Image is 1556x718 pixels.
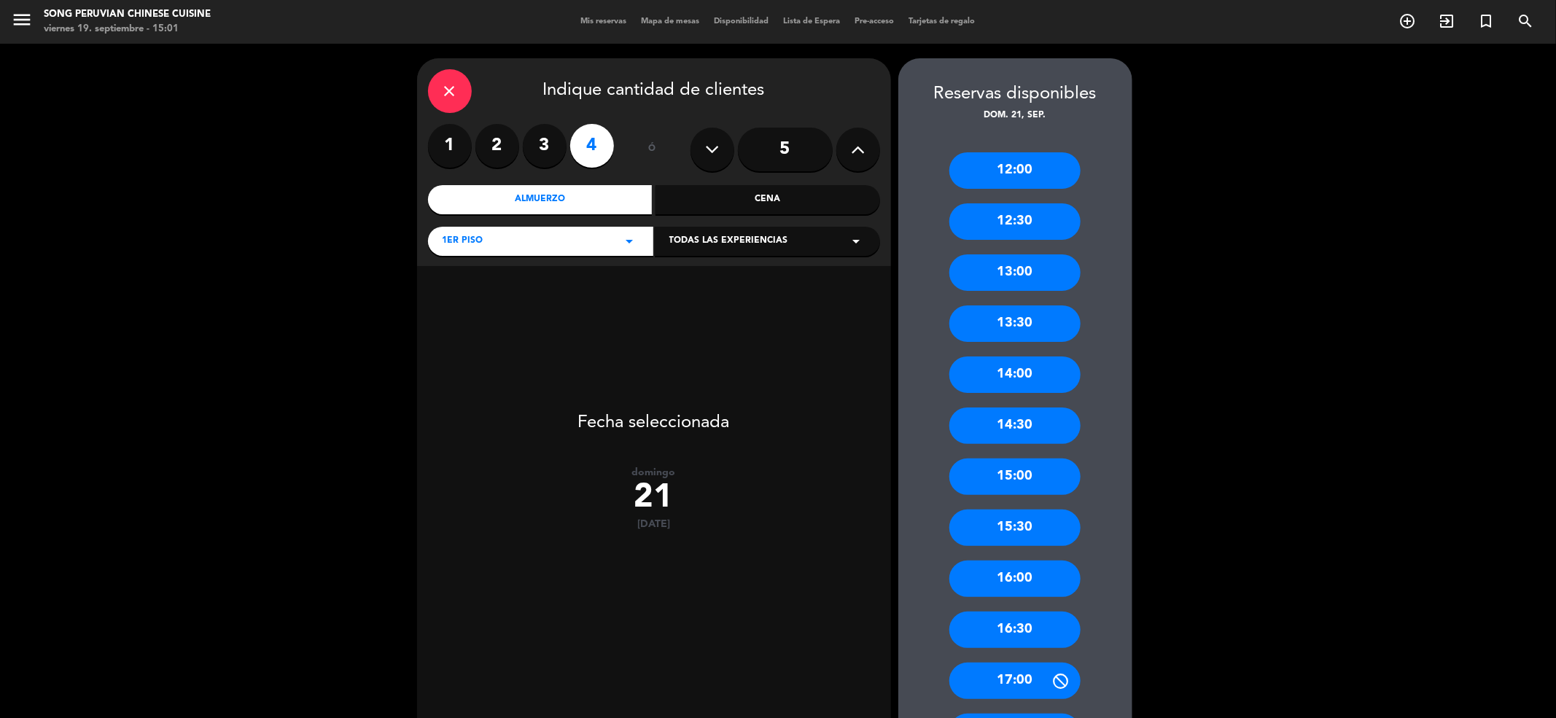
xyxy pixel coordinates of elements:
label: 3 [523,124,567,168]
div: [DATE] [417,518,891,531]
div: Almuerzo [428,185,653,214]
label: 4 [570,124,614,168]
i: menu [11,9,33,31]
div: 21 [417,479,891,518]
i: close [441,82,459,100]
i: exit_to_app [1438,12,1455,30]
div: 15:00 [949,458,1081,495]
div: 17:00 [949,663,1081,699]
i: add_circle_outline [1399,12,1416,30]
span: Todas las experiencias [669,234,788,249]
div: 14:30 [949,407,1081,444]
div: 16:00 [949,561,1081,597]
div: domingo [417,467,891,479]
div: Fecha seleccionada [417,391,891,437]
span: Pre-acceso [848,17,902,26]
div: 13:00 [949,254,1081,291]
div: ó [629,124,676,175]
i: search [1517,12,1534,30]
div: 12:00 [949,152,1081,189]
i: turned_in_not [1477,12,1495,30]
div: 12:30 [949,203,1081,240]
div: dom. 21, sep. [898,109,1132,123]
div: 15:30 [949,510,1081,546]
label: 2 [475,124,519,168]
span: Tarjetas de regalo [902,17,983,26]
span: Lista de Espera [777,17,848,26]
div: Cena [656,185,880,214]
button: menu [11,9,33,36]
div: Song Peruvian Chinese Cuisine [44,7,211,22]
span: 1er piso [443,234,483,249]
label: 1 [428,124,472,168]
div: Indique cantidad de clientes [428,69,880,113]
i: arrow_drop_down [621,233,639,250]
span: Mapa de mesas [634,17,707,26]
div: 13:30 [949,305,1081,342]
div: 14:00 [949,356,1081,393]
span: Mis reservas [574,17,634,26]
div: Reservas disponibles [898,80,1132,109]
i: arrow_drop_down [848,233,865,250]
span: Disponibilidad [707,17,777,26]
div: viernes 19. septiembre - 15:01 [44,22,211,36]
div: 16:30 [949,612,1081,648]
